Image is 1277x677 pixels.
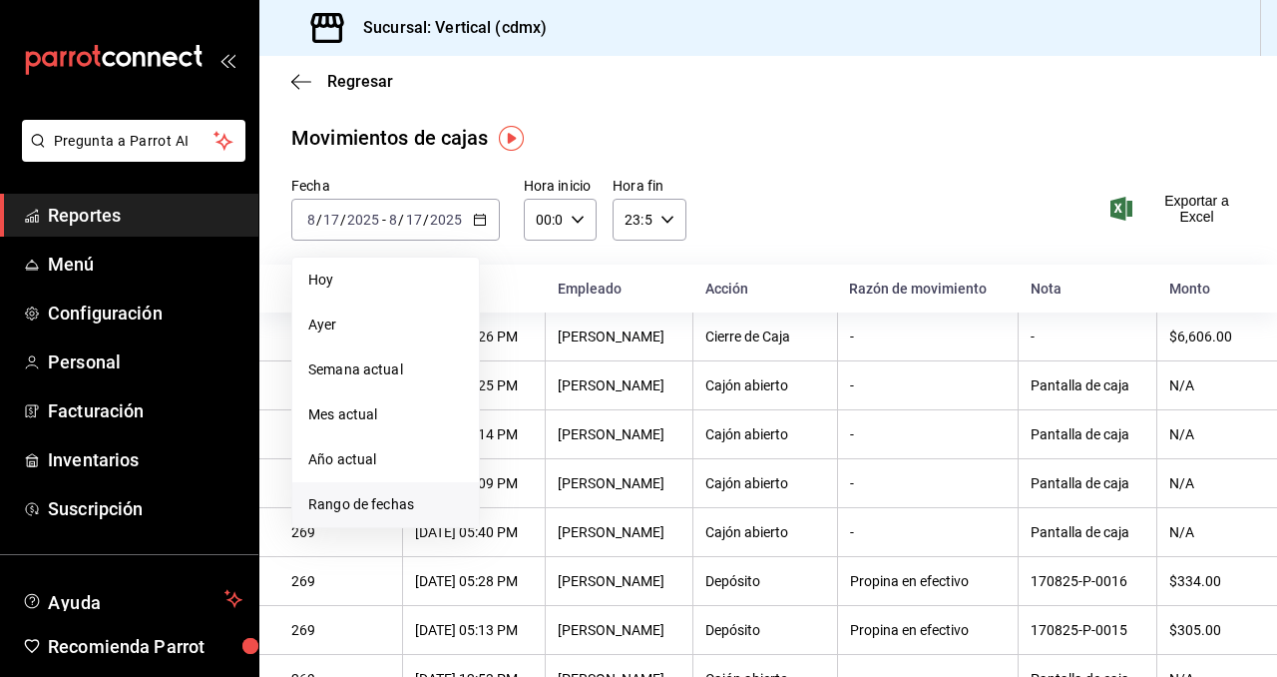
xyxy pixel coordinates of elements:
div: 269 [291,573,390,589]
span: Ayer [308,315,463,336]
div: [PERSON_NAME] [558,475,680,491]
div: Depósito [705,573,825,589]
label: Hora fin [613,179,685,193]
th: Nota [1019,265,1157,313]
div: N/A [1169,426,1245,442]
a: Pregunta a Parrot AI [14,145,245,166]
div: - [850,475,1006,491]
div: Cajón abierto [705,524,825,540]
div: N/A [1169,475,1245,491]
div: Cierre de Caja [705,329,825,344]
span: Menú [48,251,242,278]
input: ---- [429,212,463,228]
span: Configuración [48,300,242,327]
div: 170825-P-0016 [1031,573,1144,589]
span: Personal [48,348,242,375]
span: Año actual [308,449,463,470]
div: [PERSON_NAME] [558,524,680,540]
span: / [398,212,404,228]
h3: Sucursal: Vertical (cdmx) [347,16,547,40]
div: Cajón abierto [705,475,825,491]
th: Acción [693,265,838,313]
input: -- [388,212,398,228]
span: Reportes [48,202,242,229]
th: Empleado [546,265,693,313]
span: - [382,212,386,228]
span: Facturación [48,397,242,424]
div: [PERSON_NAME] [558,377,680,393]
div: [PERSON_NAME] [558,622,680,638]
div: [DATE] 05:13 PM [415,622,533,638]
div: [PERSON_NAME] [558,329,680,344]
div: $6,606.00 [1169,329,1245,344]
span: Semana actual [308,359,463,380]
div: [DATE] 05:40 PM [415,524,533,540]
span: / [316,212,322,228]
input: -- [405,212,423,228]
div: Cajón abierto [705,426,825,442]
div: Pantalla de caja [1031,475,1144,491]
span: / [423,212,429,228]
span: Rango de fechas [308,494,463,515]
input: -- [322,212,340,228]
input: -- [306,212,316,228]
div: Cajón abierto [705,377,825,393]
div: - [850,329,1006,344]
div: Pantalla de caja [1031,426,1144,442]
div: - [850,426,1006,442]
th: Corte de caja [259,265,402,313]
div: - [850,524,1006,540]
span: Suscripción [48,495,242,522]
span: Mes actual [308,404,463,425]
span: Pregunta a Parrot AI [54,131,214,152]
div: Propina en efectivo [850,622,1006,638]
div: [PERSON_NAME] [558,426,680,442]
div: [PERSON_NAME] [558,573,680,589]
span: Ayuda [48,587,216,611]
button: Regresar [291,72,393,91]
button: Exportar a Excel [1114,193,1245,225]
div: Propina en efectivo [850,573,1006,589]
button: open_drawer_menu [219,52,235,68]
button: Pregunta a Parrot AI [22,120,245,162]
div: Pantalla de caja [1031,377,1144,393]
div: $334.00 [1169,573,1245,589]
span: / [340,212,346,228]
div: [DATE] 05:28 PM [415,573,533,589]
input: ---- [346,212,380,228]
div: N/A [1169,524,1245,540]
div: Pantalla de caja [1031,524,1144,540]
img: Tooltip marker [499,126,524,151]
div: Movimientos de cajas [291,123,489,153]
span: Recomienda Parrot [48,633,242,660]
div: - [1031,329,1144,344]
span: Inventarios [48,446,242,473]
span: Hoy [308,270,463,291]
div: 170825-P-0015 [1031,622,1144,638]
div: Depósito [705,622,825,638]
span: Regresar [327,72,393,91]
div: 269 [291,622,390,638]
label: Fecha [291,179,500,193]
label: Hora inicio [524,179,597,193]
div: - [850,377,1006,393]
div: $305.00 [1169,622,1245,638]
th: Monto [1157,265,1277,313]
th: Razón de movimiento [837,265,1018,313]
div: 269 [291,524,390,540]
div: N/A [1169,377,1245,393]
